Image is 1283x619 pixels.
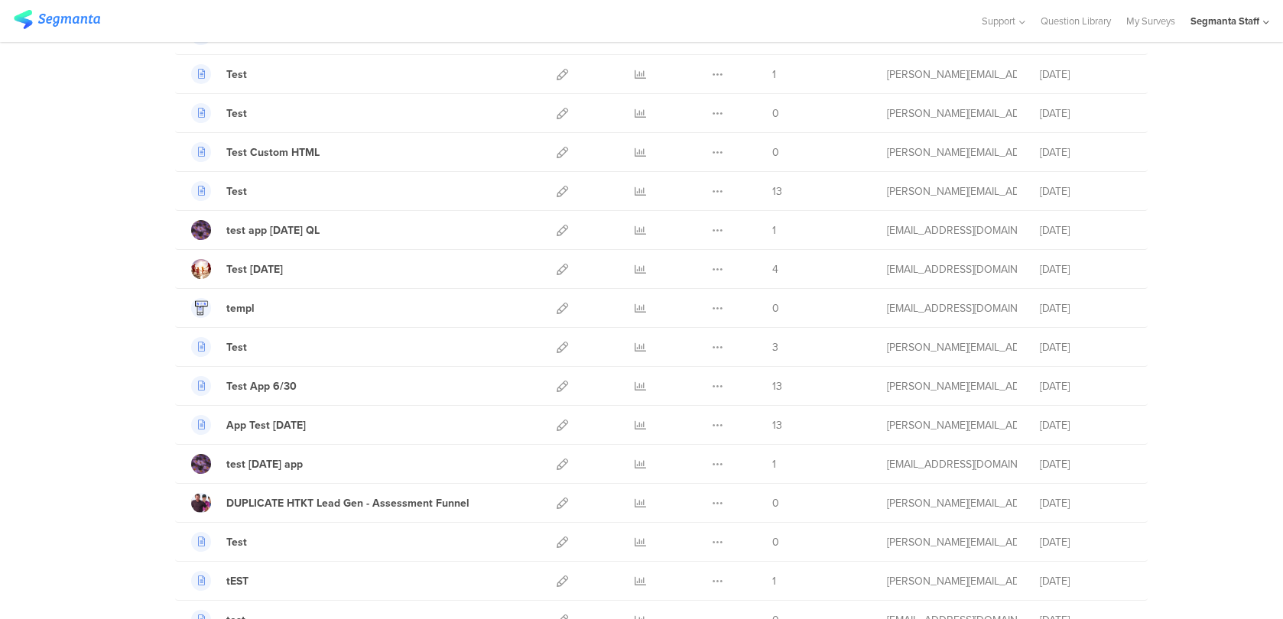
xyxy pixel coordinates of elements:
[887,66,1017,83] div: riel@segmanta.com
[772,534,779,550] span: 0
[191,337,247,357] a: Test
[191,64,247,84] a: Test
[887,339,1017,355] div: riel@segmanta.com
[226,300,255,316] div: templ
[191,415,306,435] a: App Test [DATE]
[191,220,320,240] a: test app [DATE] QL
[226,378,297,394] div: Test App 6/30
[1040,417,1132,433] div: [DATE]
[1040,144,1132,160] div: [DATE]
[1040,105,1132,122] div: [DATE]
[226,456,303,472] div: test 30 june app
[226,105,247,122] div: Test
[887,105,1017,122] div: raymund@segmanta.com
[191,454,303,474] a: test [DATE] app
[982,14,1015,28] span: Support
[772,300,779,316] span: 0
[887,144,1017,160] div: raymund@segmanta.com
[772,144,779,160] span: 0
[1040,183,1132,199] div: [DATE]
[887,183,1017,199] div: raymund@segmanta.com
[887,378,1017,394] div: raymund@segmanta.com
[226,495,469,511] div: DUPLICATE HTKT Lead Gen - Assessment Funnel
[1040,495,1132,511] div: [DATE]
[1040,573,1132,589] div: [DATE]
[1040,261,1132,277] div: [DATE]
[191,532,247,552] a: Test
[1040,339,1132,355] div: [DATE]
[887,573,1017,589] div: raymund@segmanta.com
[226,534,247,550] div: Test
[772,378,782,394] span: 13
[226,339,247,355] div: Test
[226,261,283,277] div: Test 6.30.25
[191,376,297,396] a: Test App 6/30
[772,495,779,511] span: 0
[772,105,779,122] span: 0
[887,456,1017,472] div: eliran@segmanta.com
[772,573,776,589] span: 1
[772,456,776,472] span: 1
[226,222,320,238] div: test app 30 june QL
[1190,14,1259,28] div: Segmanta Staff
[772,417,782,433] span: 13
[191,103,247,123] a: Test
[887,300,1017,316] div: eliran@segmanta.com
[772,261,778,277] span: 4
[191,493,469,513] a: DUPLICATE HTKT Lead Gen - Assessment Funnel
[887,261,1017,277] div: channelle@segmanta.com
[191,259,283,279] a: Test [DATE]
[191,181,247,201] a: Test
[772,66,776,83] span: 1
[226,183,247,199] div: Test
[226,66,247,83] div: Test
[1040,378,1132,394] div: [DATE]
[1040,456,1132,472] div: [DATE]
[772,183,782,199] span: 13
[226,417,306,433] div: App Test 06.30.25
[1040,300,1132,316] div: [DATE]
[772,222,776,238] span: 1
[887,534,1017,550] div: raymund@segmanta.com
[1040,534,1132,550] div: [DATE]
[226,573,248,589] div: tEST
[191,571,248,591] a: tEST
[887,222,1017,238] div: eliran@segmanta.com
[191,142,320,162] a: Test Custom HTML
[191,298,255,318] a: templ
[14,10,100,29] img: segmanta logo
[772,339,778,355] span: 3
[1040,222,1132,238] div: [DATE]
[887,495,1017,511] div: raymund@segmanta.com
[1040,66,1132,83] div: [DATE]
[226,144,320,160] div: Test Custom HTML
[887,417,1017,433] div: riel@segmanta.com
